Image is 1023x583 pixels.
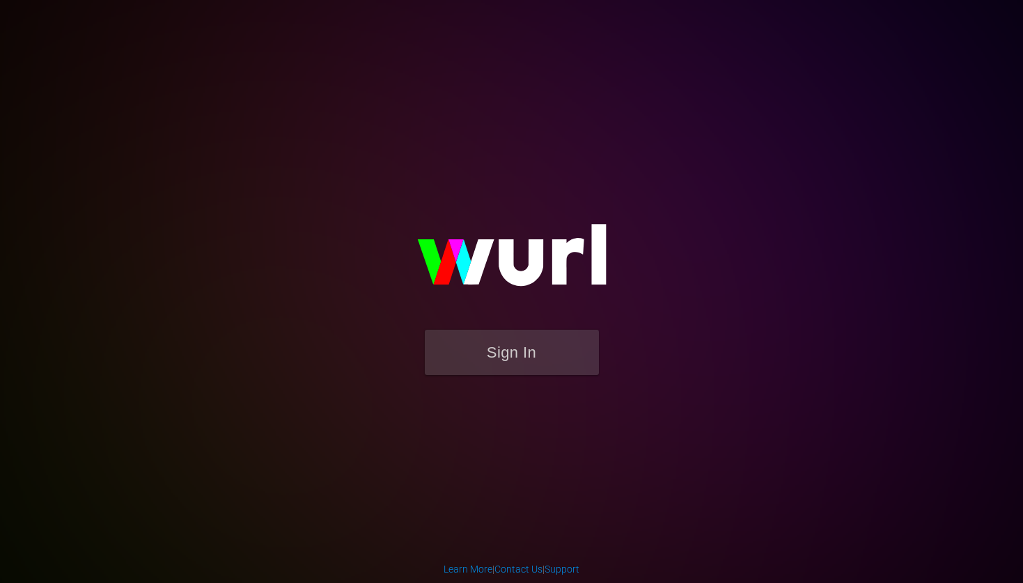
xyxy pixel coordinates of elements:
[444,562,579,576] div: | |
[373,194,651,329] img: wurl-logo-on-black-223613ac3d8ba8fe6dc639794a292ebdb59501304c7dfd60c99c58986ef67473.svg
[444,564,492,575] a: Learn More
[494,564,542,575] a: Contact Us
[425,330,599,375] button: Sign In
[545,564,579,575] a: Support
